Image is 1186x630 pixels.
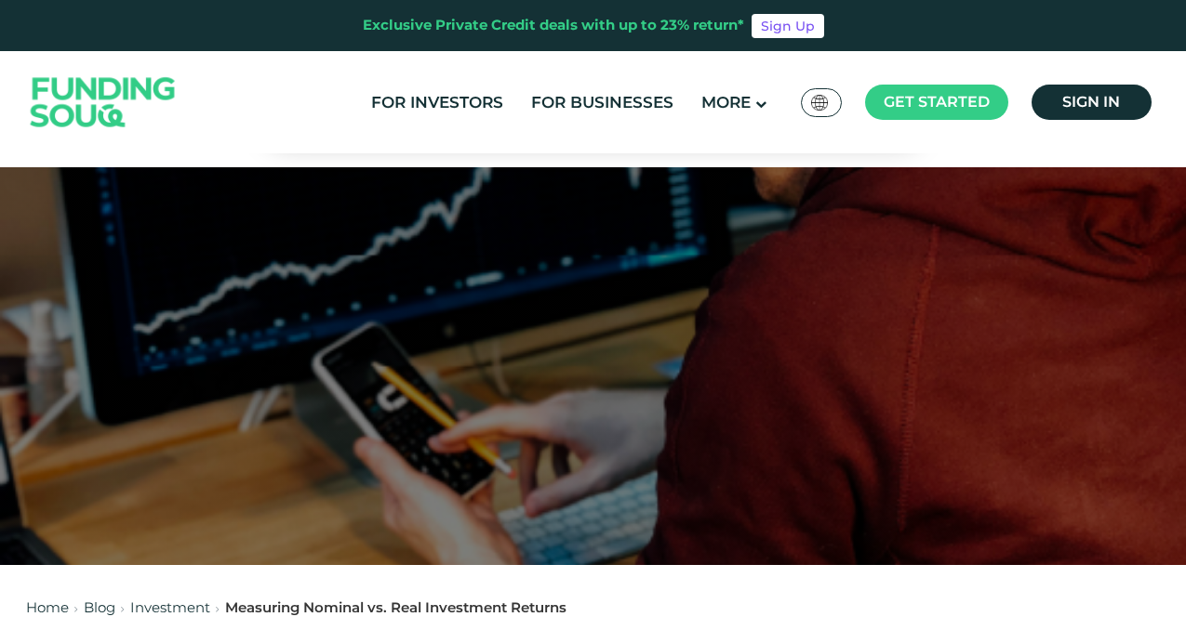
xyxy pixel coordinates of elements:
[752,14,824,38] a: Sign Up
[811,95,828,111] img: SA Flag
[363,15,744,36] div: Exclusive Private Credit deals with up to 23% return*
[1032,85,1152,120] a: Sign in
[1062,93,1120,111] span: Sign in
[26,598,69,616] a: Home
[84,598,115,616] a: Blog
[366,87,508,118] a: For Investors
[225,597,566,619] div: Measuring Nominal vs. Real Investment Returns
[884,93,990,111] span: Get started
[701,93,751,112] span: More
[130,598,210,616] a: Investment
[526,87,678,118] a: For Businesses
[12,56,194,150] img: Logo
